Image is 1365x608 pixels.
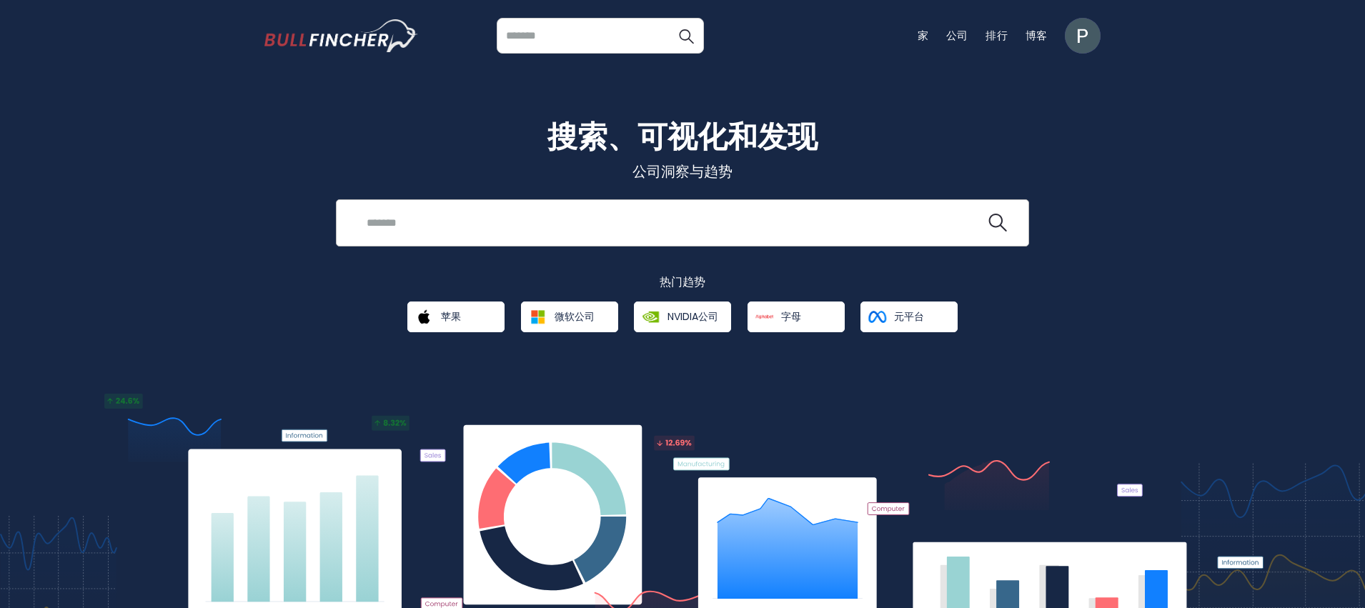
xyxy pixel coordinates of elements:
[660,274,705,290] font: 热门趋势
[946,28,969,43] a: 公司
[668,18,704,54] button: 搜索
[407,301,505,332] a: 苹果
[547,116,818,158] font: 搜索、可视化和发现
[918,28,929,43] a: 家
[986,28,1008,43] a: 排行
[988,214,1007,232] img: 搜索图标
[860,301,958,332] a: 元平台
[781,309,801,324] font: 字母
[264,19,418,52] img: 红腹灰雀徽标
[667,309,718,324] font: NVIDIA公司
[441,309,461,324] font: 苹果
[632,161,733,181] font: 公司洞察与趋势
[1026,28,1048,43] a: 博客
[521,301,618,332] a: 微软公司
[894,309,924,324] font: 元平台
[748,301,845,332] a: 字母
[555,309,595,324] font: 微软公司
[634,301,731,332] a: NVIDIA公司
[264,19,418,52] a: 前往主页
